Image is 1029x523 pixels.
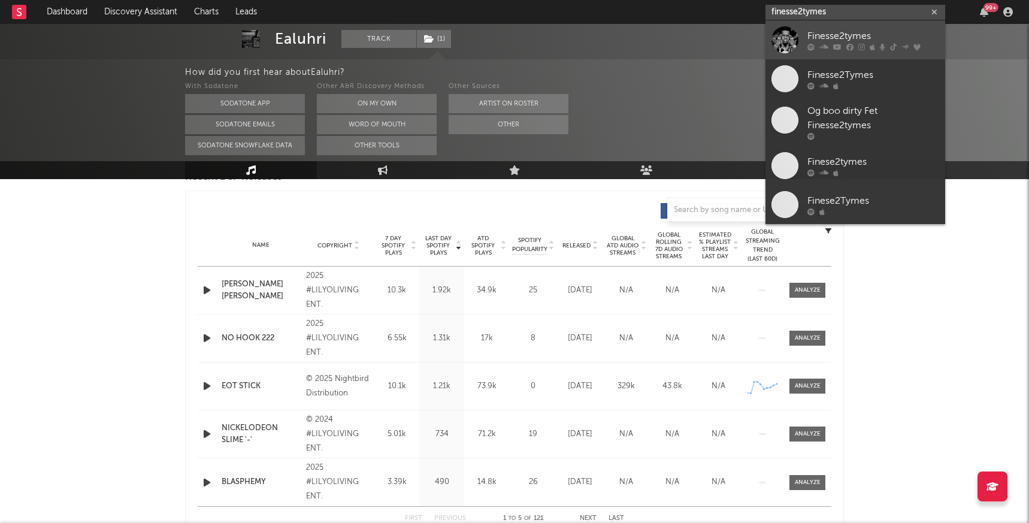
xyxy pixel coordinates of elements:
div: 2025 #LILYOLIVING ENT. [306,317,371,360]
a: Finesse2Tymes [765,59,945,98]
div: [DATE] [560,428,600,440]
div: Global Streaming Trend (Last 60D) [744,228,780,264]
div: How did you first hear about Ealuhri ? [185,65,1029,80]
div: N/A [698,332,739,344]
div: [DATE] [560,332,600,344]
div: 10.3k [377,285,416,297]
button: 99+ [980,7,988,17]
button: Other Tools [317,136,437,155]
a: [PERSON_NAME] [PERSON_NAME] [222,279,300,302]
span: Global Rolling 7D Audio Streams [652,231,685,260]
div: Finesse2Tymes [807,68,939,82]
div: 329k [606,380,646,392]
div: 1.21k [422,380,461,392]
div: 734 [422,428,461,440]
button: Sodatone App [185,94,305,113]
button: Other [449,115,568,134]
div: N/A [606,428,646,440]
button: Last [609,515,624,522]
span: 7 Day Spotify Plays [377,235,409,256]
button: First [405,515,422,522]
div: 3.39k [377,476,416,488]
button: Previous [434,515,466,522]
div: 19 [512,428,554,440]
div: 73.9k [467,380,506,392]
div: 5.01k [377,428,416,440]
div: [DATE] [560,476,600,488]
div: N/A [652,285,692,297]
span: Estimated % Playlist Streams Last Day [698,231,731,260]
div: 6.55k [377,332,416,344]
div: 2025 #LILYOLIVING ENT. [306,461,371,504]
div: 8 [512,332,554,344]
span: ATD Spotify Plays [467,235,499,256]
div: 0 [512,380,554,392]
div: Other A&R Discovery Methods [317,80,437,94]
div: N/A [652,476,692,488]
div: Name [222,241,300,250]
span: Spotify Popularity [512,236,547,254]
div: Finesse2tymes [807,29,939,43]
div: 490 [422,476,461,488]
div: N/A [698,380,739,392]
button: (1) [417,30,451,48]
span: Global ATD Audio Streams [606,235,639,256]
div: 43.8k [652,380,692,392]
div: 2025 #LILYOLIVING ENT. [306,269,371,312]
a: Finesse2tymes [765,20,945,59]
div: 34.9k [467,285,506,297]
div: 25 [512,285,554,297]
div: Other Sources [449,80,568,94]
div: [DATE] [560,285,600,297]
span: ( 1 ) [416,30,452,48]
span: Copyright [317,242,352,249]
span: of [524,516,531,521]
div: 99 + [983,3,998,12]
input: Search for artists [765,5,945,20]
div: N/A [652,332,692,344]
div: 14.8k [467,476,506,488]
button: Artist on Roster [449,94,568,113]
button: Track [341,30,416,48]
div: Og boo dirty Fet Finesse2tymes [807,104,939,133]
a: NO HOOK 222 [222,332,300,344]
div: 10.1k [377,380,416,392]
div: 17k [467,332,506,344]
div: [DATE] [560,380,600,392]
div: Ealuhri [275,30,326,48]
div: 1.31k [422,332,461,344]
div: N/A [698,476,739,488]
div: N/A [698,428,739,440]
div: N/A [606,476,646,488]
a: NICKELODEON SLIME '-' [222,422,300,446]
div: N/A [606,332,646,344]
div: Finese2Tymes [807,194,939,208]
div: Finese2tymes [807,155,939,169]
div: N/A [698,285,739,297]
input: Search by song name or URL [668,205,794,215]
div: 26 [512,476,554,488]
div: © 2025 Nightbird Distribution [306,372,371,401]
a: EOT STICK [222,380,300,392]
div: © 2024 #LILYOLIVING ENT. [306,413,371,456]
button: Sodatone Snowflake Data [185,136,305,155]
button: Word Of Mouth [317,115,437,134]
div: N/A [606,285,646,297]
a: BLASPHEMY [222,476,300,488]
span: Released [562,242,591,249]
a: Finese2tymes [765,146,945,185]
button: Sodatone Emails [185,115,305,134]
button: On My Own [317,94,437,113]
a: Og boo dirty Fet Finesse2tymes [765,98,945,146]
span: to [509,516,516,521]
span: Last Day Spotify Plays [422,235,454,256]
div: With Sodatone [185,80,305,94]
button: Next [580,515,597,522]
div: N/A [652,428,692,440]
a: Finese2Tymes [765,185,945,224]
